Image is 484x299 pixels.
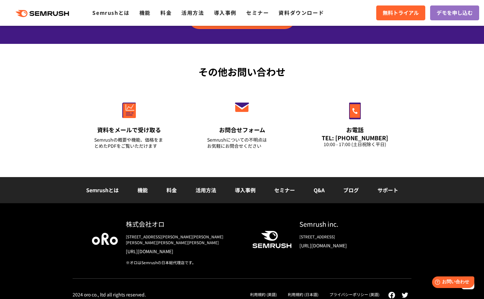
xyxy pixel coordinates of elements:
[320,126,390,134] div: お電話
[383,9,419,17] span: 無料トライアル
[126,234,242,245] div: [STREET_ADDRESS][PERSON_NAME][PERSON_NAME][PERSON_NAME][PERSON_NAME][PERSON_NAME]
[274,186,295,194] a: セミナー
[160,9,172,16] a: 料金
[278,9,324,16] a: 資料ダウンロード
[94,137,164,149] div: Semrushの概要や機能、価格をまとめたPDFをご覧いただけます
[250,292,277,297] a: 利用規約 (英語)
[427,274,477,292] iframe: Help widget launcher
[94,126,164,134] div: 資料をメールで受け取る
[402,293,408,298] img: twitter
[194,89,290,157] a: お問合せフォーム Semrushについての不明点はお気軽にお問合せください
[329,292,379,297] a: プライバシーポリシー (英語)
[288,292,318,297] a: 利用規約 (日本語)
[73,292,146,297] div: 2024 oro co., ltd all rights reserved.
[73,65,411,79] div: その他お問い合わせ
[299,219,392,229] div: Semrush inc.
[378,186,398,194] a: サポート
[299,242,392,249] a: [URL][DOMAIN_NAME]
[388,292,395,299] img: facebook
[214,9,237,16] a: 導入事例
[343,186,359,194] a: ブログ
[181,9,204,16] a: 活用方法
[86,186,119,194] a: Semrushとは
[314,186,325,194] a: Q&A
[430,5,479,20] a: デモを申し込む
[246,9,269,16] a: セミナー
[166,186,177,194] a: 料金
[235,186,256,194] a: 導入事例
[92,233,118,244] img: oro company
[139,9,151,16] a: 機能
[126,260,242,265] div: ※オロはSemrushの日本総代理店です。
[299,234,392,240] div: [STREET_ADDRESS]
[207,137,277,149] div: Semrushについての不明点は お気軽にお問合せください
[437,9,473,17] span: デモを申し込む
[320,134,390,141] div: TEL: [PHONE_NUMBER]
[376,5,425,20] a: 無料トライアル
[137,186,148,194] a: 機能
[196,186,216,194] a: 活用方法
[207,126,277,134] div: お問合せフォーム
[126,219,242,229] div: 株式会社オロ
[81,89,177,157] a: 資料をメールで受け取る Semrushの概要や機能、価格をまとめたPDFをご覧いただけます
[320,141,390,147] div: 10:00 - 17:00 (土日祝除く平日)
[92,9,129,16] a: Semrushとは
[126,248,242,254] a: [URL][DOMAIN_NAME]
